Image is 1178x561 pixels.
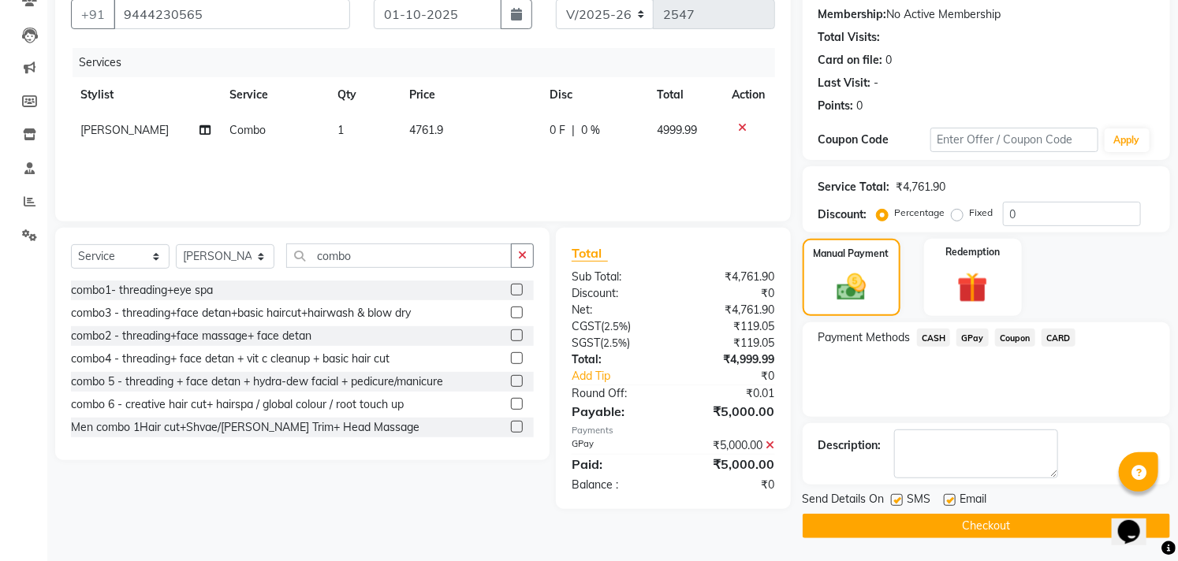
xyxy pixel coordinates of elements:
[604,320,628,333] span: 2.5%
[673,437,787,454] div: ₹5,000.00
[560,335,673,351] div: ( )
[560,285,673,302] div: Discount:
[673,477,787,493] div: ₹0
[723,77,775,113] th: Action
[917,329,951,347] span: CASH
[886,52,893,69] div: 0
[657,123,697,137] span: 4999.99
[970,206,993,220] label: Fixed
[572,122,575,139] span: |
[995,329,1035,347] span: Coupon
[818,437,882,454] div: Description:
[1112,498,1162,545] iframe: chat widget
[581,122,600,139] span: 0 %
[673,335,787,351] div: ₹119.05
[560,269,673,285] div: Sub Total:
[1105,128,1150,152] button: Apply
[828,270,875,304] img: _cash.svg
[948,269,997,307] img: _gift.svg
[572,319,601,333] span: CGST
[818,329,911,346] span: Payment Methods
[71,305,411,321] div: combo3 - threading+face detan+basic haircut+hairwash & blow dry
[73,48,787,77] div: Services
[814,247,889,261] label: Manual Payment
[818,179,890,195] div: Service Total:
[818,6,1154,23] div: No Active Membership
[818,6,887,23] div: Membership:
[560,402,673,421] div: Payable:
[572,245,608,262] span: Total
[540,77,647,113] th: Disc
[71,282,213,299] div: combo1- threading+eye spa
[603,336,627,349] span: 2.5%
[560,368,692,385] a: Add Tip
[220,77,328,113] th: Service
[673,351,787,368] div: ₹4,999.99
[908,491,931,511] span: SMS
[956,329,989,347] span: GPay
[673,269,787,285] div: ₹4,761.90
[560,477,673,493] div: Balance :
[857,98,863,114] div: 0
[229,123,266,137] span: Combo
[945,245,1000,259] label: Redemption
[818,206,867,223] div: Discount:
[673,285,787,302] div: ₹0
[692,368,787,385] div: ₹0
[560,385,673,402] div: Round Off:
[572,336,600,350] span: SGST
[874,75,879,91] div: -
[818,52,883,69] div: Card on file:
[560,437,673,454] div: GPay
[673,302,787,318] div: ₹4,761.90
[647,77,723,113] th: Total
[572,424,775,437] div: Payments
[673,402,787,421] div: ₹5,000.00
[897,179,946,195] div: ₹4,761.90
[328,77,400,113] th: Qty
[803,491,885,511] span: Send Details On
[71,77,220,113] th: Stylist
[286,243,512,268] input: Search or Scan
[550,122,565,139] span: 0 F
[673,318,787,335] div: ₹119.05
[401,77,541,113] th: Price
[560,318,673,335] div: ( )
[895,206,945,220] label: Percentage
[560,302,673,318] div: Net:
[71,373,443,390] div: combo 5 - threading + face detan + hydra-dew facial + pedicure/manicure
[960,491,987,511] span: Email
[71,419,419,436] div: Men combo 1Hair cut+Shvae/[PERSON_NAME] Trim+ Head Massage
[818,29,881,46] div: Total Visits:
[560,351,673,368] div: Total:
[80,123,169,137] span: [PERSON_NAME]
[71,351,390,367] div: combo4 - threading+ face detan + vit c cleanup + basic hair cut
[673,385,787,402] div: ₹0.01
[71,328,311,344] div: combo2 - threading+face massage+ face detan
[71,396,404,413] div: combo 6 - creative hair cut+ hairspa / global colour / root touch up
[818,75,871,91] div: Last Visit:
[410,123,444,137] span: 4761.9
[803,514,1170,538] button: Checkout
[673,455,787,474] div: ₹5,000.00
[560,455,673,474] div: Paid:
[818,98,854,114] div: Points:
[1042,329,1075,347] span: CARD
[930,128,1098,152] input: Enter Offer / Coupon Code
[818,132,930,148] div: Coupon Code
[337,123,344,137] span: 1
